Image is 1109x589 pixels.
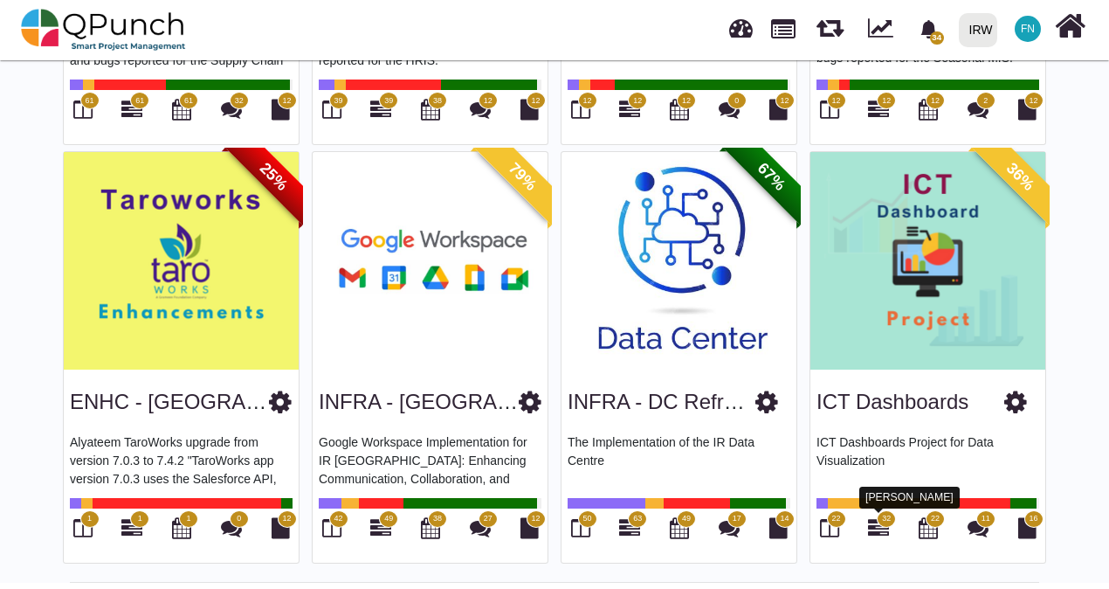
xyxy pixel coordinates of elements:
span: 49 [384,513,393,525]
span: 17 [733,513,741,525]
i: Calendar [172,517,191,538]
h3: ENHC - Tarowork [70,390,269,415]
span: 2 [983,95,988,107]
div: IRW [969,15,993,45]
h3: ICT Dashboards [816,390,968,415]
i: Document Library [769,517,788,538]
span: 39 [384,95,393,107]
i: Board [73,99,93,120]
span: 67% [723,128,820,225]
span: 36% [972,128,1069,225]
span: 12 [531,513,540,525]
span: Dashboard [729,10,753,37]
span: 49 [682,513,691,525]
span: 12 [282,513,291,525]
i: Punch Discussions [470,517,491,538]
i: Punch Discussions [968,517,988,538]
a: ICT Dashboards [816,390,968,413]
span: 14 [780,513,789,525]
i: Document Library [769,99,788,120]
i: Gantt [370,99,391,120]
span: 42 [334,513,342,525]
a: 63 [619,524,640,538]
a: 12 [868,106,889,120]
span: 12 [831,95,840,107]
span: 12 [931,95,940,107]
span: 0 [734,95,739,107]
span: Projects [771,11,796,38]
a: INFRA - [GEOGRAPHIC_DATA] Google [319,390,691,413]
a: ENHC - [GEOGRAPHIC_DATA] [70,390,366,413]
i: Punch Discussions [221,517,242,538]
i: Document Library [520,99,539,120]
i: Punch Discussions [470,99,491,120]
i: Gantt [619,99,640,120]
span: 1 [186,513,190,525]
p: Alyateem TaroWorks upgrade from version 7.0.3 to 7.4.2 "TaroWorks app version 7.0.3 uses the Sale... [70,433,293,486]
i: Gantt [121,517,142,538]
span: FN [1021,24,1035,34]
h3: INFRA - DC Refresh [568,390,755,415]
p: ICT Dashboards Project for Data Visualization [816,433,1039,486]
span: 12 [531,95,540,107]
i: Gantt [619,517,640,538]
i: Board [322,517,341,538]
span: 12 [582,95,591,107]
span: 63 [633,513,642,525]
span: 12 [282,95,291,107]
i: Document Library [272,517,290,538]
span: 25% [225,128,322,225]
i: Punch Discussions [221,99,242,120]
svg: bell fill [920,20,938,38]
span: 12 [682,95,691,107]
img: qpunch-sp.fa6292f.png [21,3,186,56]
i: Document Library [520,517,539,538]
span: 12 [882,95,891,107]
a: FN [1004,1,1051,57]
span: 16 [1029,513,1037,525]
i: Calendar [919,99,938,120]
span: 1 [87,513,92,525]
span: Francis Ndichu [1015,16,1041,42]
i: Board [571,99,590,120]
p: Google Workspace Implementation for IR [GEOGRAPHIC_DATA]: Enhancing Communication, Collaboration,... [319,433,541,486]
span: 12 [1029,95,1037,107]
i: Punch Discussions [719,517,740,538]
span: 50 [582,513,591,525]
i: Board [322,99,341,120]
span: Releases [816,9,844,38]
span: 12 [780,95,789,107]
p: The Implementation of the IR Data Centre [568,433,790,486]
span: 11 [982,513,990,525]
span: 0 [237,513,241,525]
a: 61 [121,106,142,120]
span: 38 [433,95,442,107]
i: Board [571,517,590,538]
i: Gantt [868,99,889,120]
i: Punch Discussions [719,99,740,120]
span: 61 [184,95,193,107]
span: 61 [135,95,144,107]
a: INFRA - DC Refresh [568,390,757,413]
a: 1 [121,524,142,538]
h3: INFRA - Sudan Google [319,390,519,415]
span: 34 [930,31,944,45]
i: Calendar [919,517,938,538]
div: [PERSON_NAME] [859,487,960,509]
a: IRW [951,1,1004,59]
i: Calendar [670,99,689,120]
div: Notification [913,13,944,45]
span: 22 [831,513,840,525]
i: Document Library [272,99,290,120]
span: 79% [474,128,571,225]
i: Board [820,99,839,120]
i: Document Library [1018,517,1037,538]
i: Home [1055,10,1085,43]
i: Document Library [1018,99,1037,120]
span: 61 [85,95,93,107]
span: 32 [882,513,891,525]
i: Board [73,517,93,538]
i: Board [820,517,839,538]
span: 27 [484,513,493,525]
span: 12 [484,95,493,107]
